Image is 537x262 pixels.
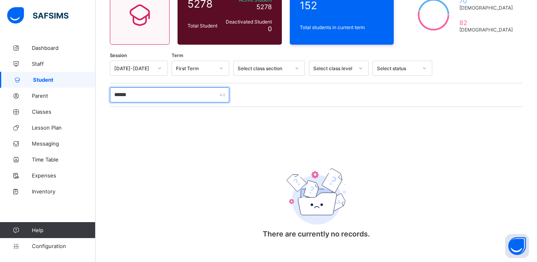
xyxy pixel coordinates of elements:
img: safsims [7,7,68,24]
span: [DEMOGRAPHIC_DATA] [459,5,513,11]
span: [DEMOGRAPHIC_DATA] [459,27,513,33]
div: There are currently no records. [237,146,396,250]
span: Deactivated Student [224,19,272,25]
span: 0 [268,25,272,33]
span: Student [33,77,96,83]
button: Open asap [505,234,529,258]
span: Time Table [32,156,96,163]
span: Dashboard [32,45,96,51]
div: Total Student [186,21,222,31]
img: emptyFolder.c0dd6c77127a4b698b748a2c71dfa8de.svg [287,168,346,225]
span: Parent [32,93,96,99]
div: Select status [377,65,418,71]
span: Term [172,53,183,58]
span: Staff [32,61,96,67]
span: Expenses [32,172,96,179]
span: 82 [459,19,513,27]
p: There are currently no records. [237,230,396,238]
span: 5278 [256,3,272,11]
div: Select class level [313,65,354,71]
span: Inventory [32,188,96,195]
span: Help [32,227,95,233]
div: [DATE]-[DATE] [114,65,153,71]
div: First Term [176,65,215,71]
span: Session [110,53,127,58]
div: Select class section [238,65,290,71]
span: Total students in current term [300,24,384,30]
span: Messaging [32,140,96,147]
span: Configuration [32,243,95,249]
span: Classes [32,108,96,115]
span: Lesson Plan [32,124,96,131]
